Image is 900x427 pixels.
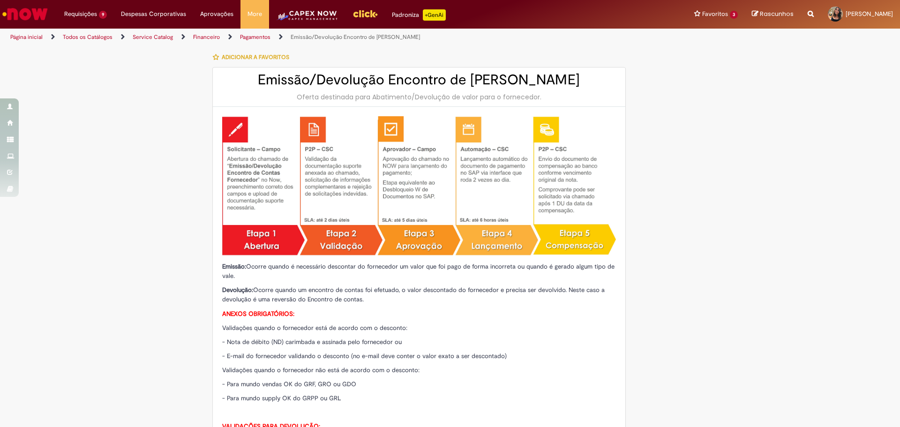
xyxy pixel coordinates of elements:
[222,286,605,303] span: Ocorre quando um encontro de contas foi efetuado, o valor descontado do fornecedor e precisa ser ...
[392,9,446,21] div: Padroniza
[352,7,378,21] img: click_logo_yellow_360x200.png
[200,9,233,19] span: Aprovações
[121,9,186,19] span: Despesas Corporativas
[193,33,220,41] a: Financeiro
[291,33,420,41] a: Emissão/Devolução Encontro de [PERSON_NAME]
[730,11,738,19] span: 3
[276,9,338,28] img: CapexLogo5.png
[222,72,616,88] h2: Emissão/Devolução Encontro de [PERSON_NAME]
[222,380,356,388] span: - Para mundo vendas OK do GRF, GRO ou GDO
[846,10,893,18] span: [PERSON_NAME]
[222,262,615,280] span: Ocorre quando é necessário descontar do fornecedor um valor que foi pago de forma incorreta ou qu...
[752,10,794,19] a: Rascunhos
[1,5,49,23] img: ServiceNow
[247,9,262,19] span: More
[222,92,616,102] div: Oferta destinada para Abatimento/Devolução de valor para o fornecedor.
[222,53,289,61] span: Adicionar a Favoritos
[222,286,253,294] strong: Devolução:
[222,262,246,270] strong: Emissão:
[240,33,270,41] a: Pagamentos
[222,352,507,360] span: - E-mail do fornecedor validando o desconto (no e-mail deve conter o valor exato a ser descontado)
[64,9,97,19] span: Requisições
[222,394,341,402] span: - Para mundo supply OK do GRPP ou GRL
[63,33,112,41] a: Todos os Catálogos
[222,324,407,332] span: Validações quando o fornecedor está de acordo com o desconto:
[99,11,107,19] span: 9
[222,338,402,346] span: - Nota de débito (ND) carimbada e assinada pelo fornecedor ou
[222,310,294,318] strong: ANEXOS OBRIGATÓRIOS:
[222,366,420,374] span: Validações quando o fornecedor não está de acordo com o desconto:
[133,33,173,41] a: Service Catalog
[10,33,43,41] a: Página inicial
[702,9,728,19] span: Favoritos
[212,47,294,67] button: Adicionar a Favoritos
[7,29,593,46] ul: Trilhas de página
[423,9,446,21] p: +GenAi
[760,9,794,18] span: Rascunhos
